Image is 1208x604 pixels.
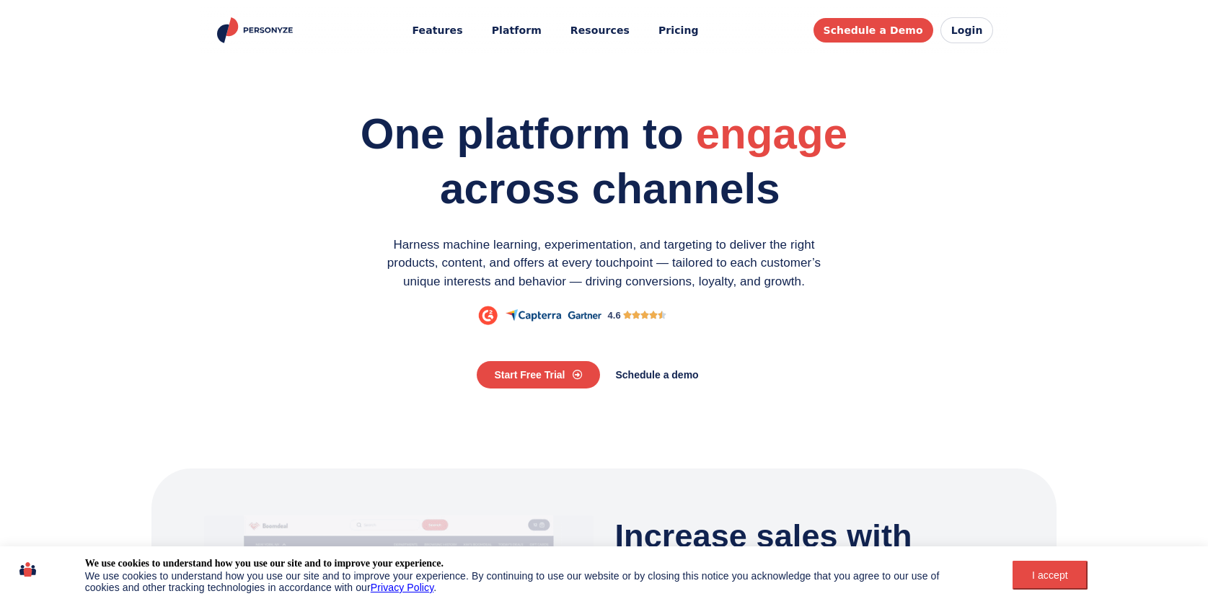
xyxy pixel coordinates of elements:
[402,17,708,44] nav: Main menu
[371,582,434,593] a: Privacy Policy
[640,308,649,321] i: 
[215,17,298,43] img: Personyze
[623,308,667,321] div: 4.5/5
[85,557,444,570] div: We use cookies to understand how you use our site and to improve your experience.
[560,17,640,44] button: Resources
[608,308,621,323] div: 4.6
[85,570,976,593] div: We use cookies to understand how you use our site and to improve your experience. By continuing t...
[482,17,552,44] a: Platform
[200,7,1008,54] header: Personyze site header
[623,308,632,321] i: 
[1021,569,1078,581] div: I accept
[361,110,684,158] span: One platform to
[616,370,699,380] span: Schedule a demo
[814,18,933,43] a: Schedule a Demo
[658,308,666,321] i: 
[632,308,640,321] i: 
[440,164,780,213] span: across channels
[648,17,709,44] a: Pricing
[477,361,599,388] a: Start Free Trial
[649,308,658,321] i: 
[215,17,298,43] a: Personyze home
[940,17,994,43] a: Login
[370,236,839,291] p: Harness machine learning, experimentation, and targeting to deliver the right products, content, ...
[1013,561,1087,590] button: I accept
[19,557,36,582] img: icon
[402,17,472,44] button: Features
[494,370,565,380] span: Start Free Trial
